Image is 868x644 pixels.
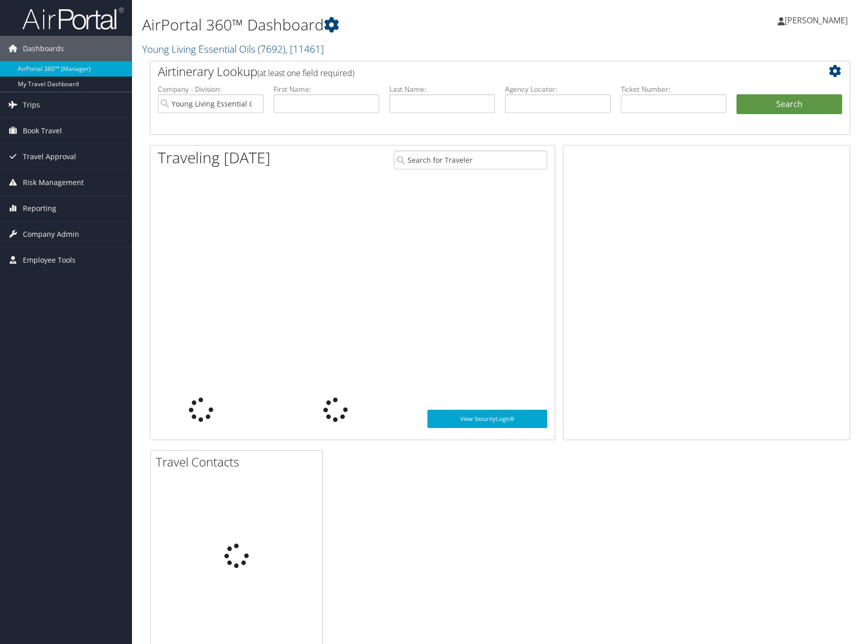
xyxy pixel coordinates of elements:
label: Company - Division: [158,84,263,94]
span: Book Travel [23,118,62,144]
span: , [ 11461 ] [285,42,324,56]
span: Employee Tools [23,247,76,273]
span: Travel Approval [23,144,76,169]
span: [PERSON_NAME] [785,15,848,26]
label: Last Name: [389,84,495,94]
label: Ticket Number: [621,84,726,94]
span: (at least one field required) [257,67,354,79]
span: Reporting [23,196,56,221]
img: airportal-logo.png [22,7,124,30]
span: Dashboards [23,36,64,61]
span: Risk Management [23,170,84,195]
input: Search for Traveler [394,151,547,169]
a: View SecurityLogic® [427,410,547,428]
span: Company Admin [23,222,79,247]
button: Search [737,94,842,115]
span: Trips [23,92,40,118]
h2: Travel Contacts [156,453,322,471]
label: First Name: [274,84,379,94]
h2: Airtinerary Lookup [158,63,784,80]
label: Agency Locator: [505,84,611,94]
a: Young Living Essential Oils [142,42,324,56]
h1: Traveling [DATE] [158,147,271,168]
span: ( 7692 ) [258,42,285,56]
h1: AirPortal 360™ Dashboard [142,14,619,35]
a: [PERSON_NAME] [778,5,858,35]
